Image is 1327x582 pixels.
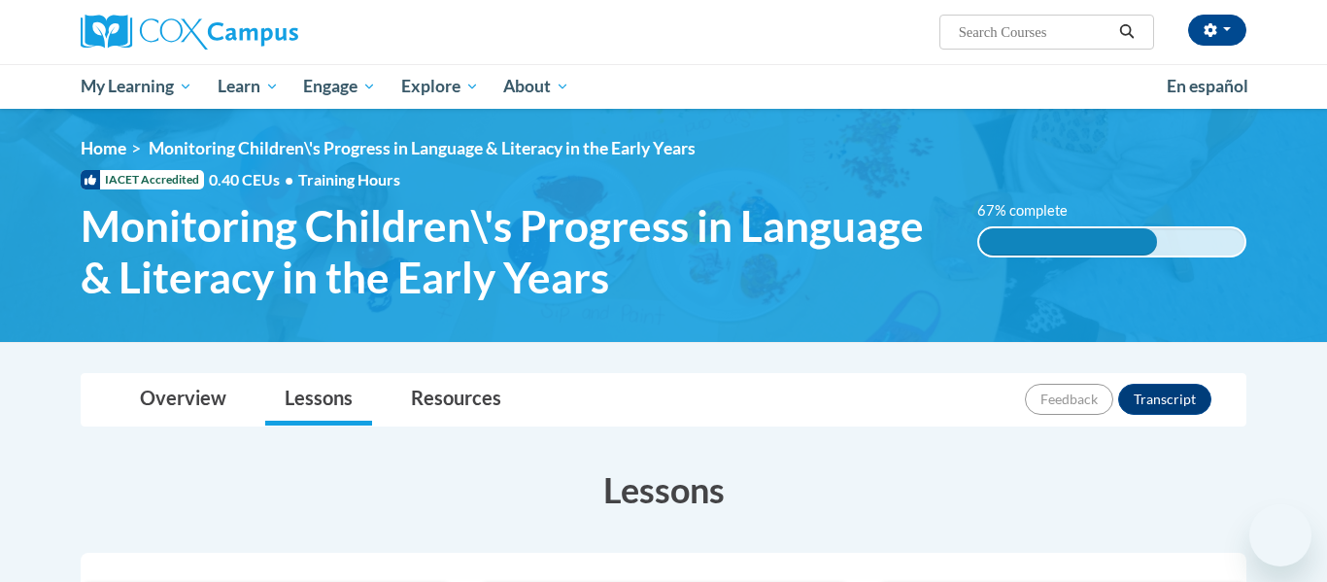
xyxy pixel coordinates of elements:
button: Transcript [1118,384,1211,415]
a: Explore [389,64,492,109]
span: IACET Accredited [81,170,204,189]
a: En español [1154,66,1261,107]
span: Explore [401,75,479,98]
button: Account Settings [1188,15,1246,46]
label: 67% complete [977,200,1089,222]
a: My Learning [68,64,205,109]
span: My Learning [81,75,192,98]
a: About [492,64,583,109]
span: Engage [303,75,376,98]
a: Cox Campus [81,15,450,50]
span: • [285,170,293,188]
img: Cox Campus [81,15,298,50]
a: Home [81,138,126,158]
iframe: Button to launch messaging window [1249,504,1311,566]
input: Search Courses [957,20,1112,44]
div: 67% complete [979,228,1157,256]
a: Learn [205,64,291,109]
span: Training Hours [298,170,400,188]
a: Overview [120,374,246,426]
span: About [503,75,569,98]
button: Search [1112,20,1141,44]
a: Lessons [265,374,372,426]
span: En español [1167,76,1248,96]
span: Monitoring Children\'s Progress in Language & Literacy in the Early Years [149,138,696,158]
div: Main menu [51,64,1276,109]
h3: Lessons [81,465,1246,514]
span: 0.40 CEUs [209,169,298,190]
a: Engage [290,64,389,109]
span: Learn [218,75,279,98]
a: Resources [391,374,521,426]
button: Feedback [1025,384,1113,415]
span: Monitoring Children\'s Progress in Language & Literacy in the Early Years [81,200,948,303]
